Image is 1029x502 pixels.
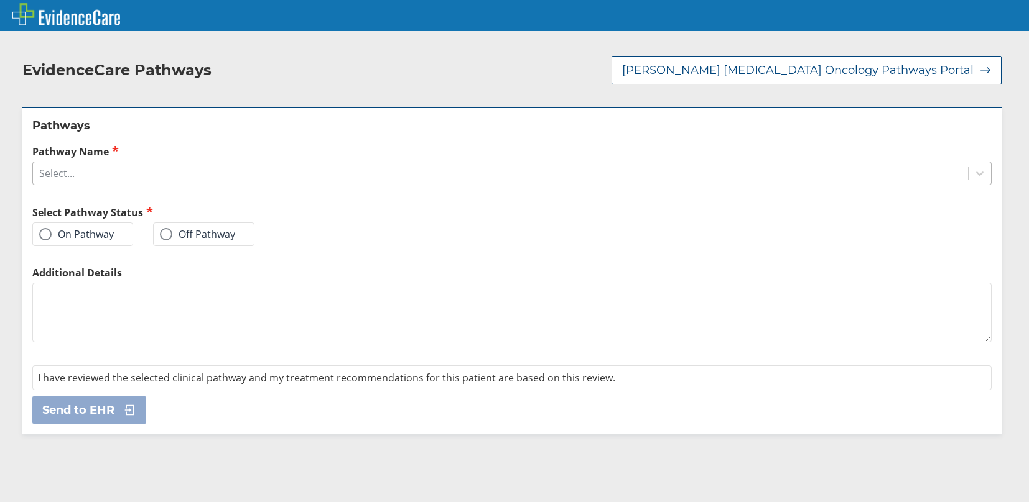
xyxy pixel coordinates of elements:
[32,144,992,158] label: Pathway Name
[160,228,235,240] label: Off Pathway
[32,118,992,133] h2: Pathways
[32,396,146,424] button: Send to EHR
[39,167,75,180] div: Select...
[42,403,114,418] span: Send to EHR
[12,3,120,25] img: EvidenceCare
[22,61,212,80] h2: EvidenceCare Pathways
[32,266,992,280] label: Additional Details
[39,228,114,240] label: On Pathway
[32,205,507,219] h2: Select Pathway Status
[612,56,1002,84] button: [PERSON_NAME] [MEDICAL_DATA] Oncology Pathways Portal
[622,63,974,78] span: [PERSON_NAME] [MEDICAL_DATA] Oncology Pathways Portal
[38,371,615,385] span: I have reviewed the selected clinical pathway and my treatment recommendations for this patient a...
